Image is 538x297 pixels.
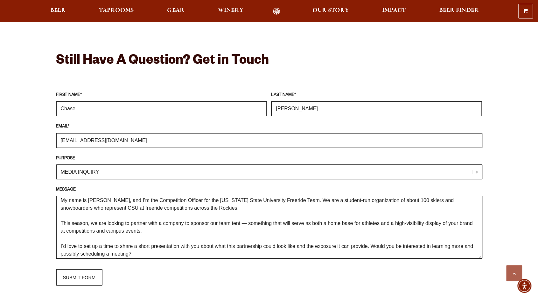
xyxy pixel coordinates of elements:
span: Winery [218,8,243,13]
input: SUBMIT FORM [56,269,103,286]
a: Impact [378,8,410,15]
abbr: required [68,125,69,129]
span: Gear [167,8,185,13]
a: Winery [214,8,248,15]
a: Beer Finder [435,8,483,15]
label: EMAIL [56,123,482,130]
a: Taprooms [95,8,138,15]
h2: Still Have A Question? Get in Touch [56,54,482,69]
div: Accessibility Menu [517,279,531,293]
span: Beer Finder [439,8,479,13]
a: Gear [163,8,189,15]
abbr: required [80,93,82,98]
label: MESSAGE [56,186,482,193]
span: Taprooms [99,8,134,13]
span: Impact [382,8,406,13]
span: Our Story [312,8,349,13]
a: Scroll to top [506,265,522,281]
a: Our Story [308,8,353,15]
label: FIRST NAME [56,92,267,99]
a: Beer [46,8,70,15]
abbr: required [294,93,296,98]
label: LAST NAME [271,92,482,99]
a: Odell Home [265,8,289,15]
span: Beer [50,8,66,13]
label: PURPOSE [56,155,482,162]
